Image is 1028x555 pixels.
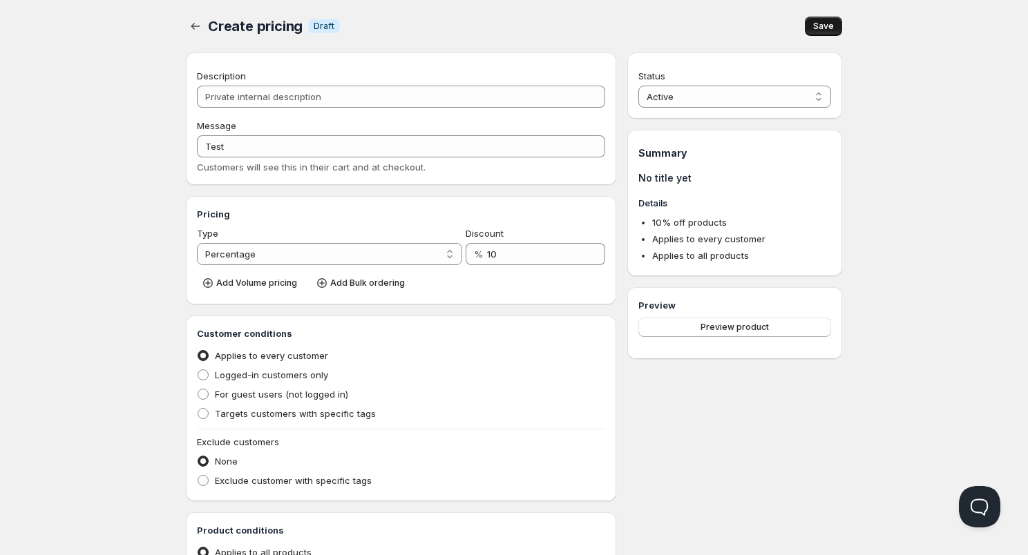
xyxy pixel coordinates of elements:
button: Preview product [638,318,831,337]
iframe: Help Scout Beacon - Open [959,486,1000,527]
span: Logged-in customers only [215,369,328,380]
span: None [215,456,238,467]
span: Targets customers with specific tags [215,408,376,419]
span: Add Volume pricing [216,277,297,289]
button: Add Volume pricing [197,273,305,293]
button: Add Bulk ordering [311,273,413,293]
span: Customers will see this in their cart and at checkout. [197,162,426,173]
input: Private internal description [197,86,605,108]
span: Message [197,120,236,131]
h3: Product conditions [197,523,605,537]
h3: Pricing [197,207,605,221]
span: Type [197,228,218,239]
h3: Preview [638,298,831,312]
span: 10 % off products [652,217,727,228]
span: Applies to every customer [215,350,328,361]
span: Exclude customers [197,436,279,447]
span: Applies to all products [652,250,749,261]
span: For guest users (not logged in) [215,389,348,400]
h1: No title yet [638,171,831,185]
span: % [474,249,483,260]
span: Description [197,70,246,81]
h3: Details [638,196,831,210]
span: Draft [314,21,334,32]
button: Save [805,17,842,36]
span: Discount [466,228,504,239]
span: Save [813,21,834,32]
span: Create pricing [208,18,303,35]
span: Exclude customer with specific tags [215,475,372,486]
span: Status [638,70,665,81]
h1: Summary [638,146,831,160]
span: Applies to every customer [652,233,765,244]
span: Add Bulk ordering [330,277,405,289]
h3: Customer conditions [197,327,605,340]
span: Preview product [701,322,769,333]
